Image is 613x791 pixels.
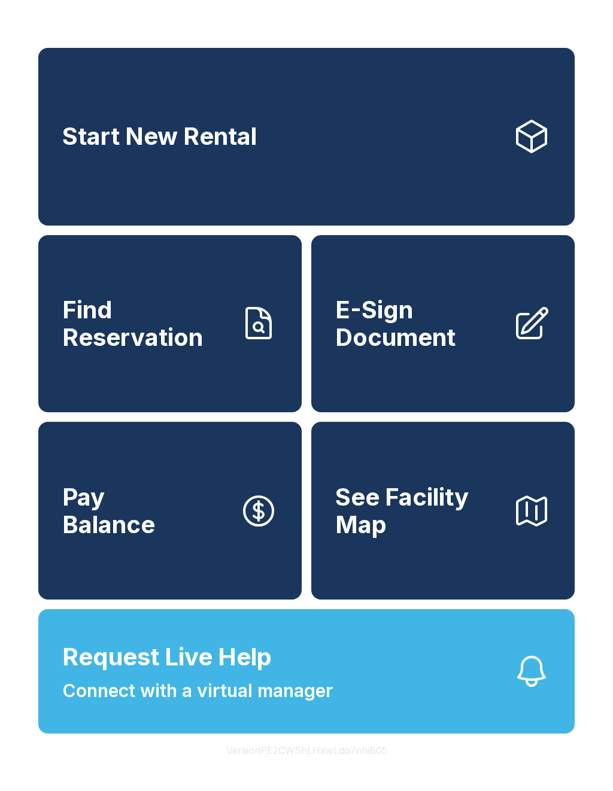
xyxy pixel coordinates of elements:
[62,483,155,538] span: Pay Balance
[38,235,302,413] a: Find Reservation
[62,639,272,675] span: Request Live Help
[311,422,575,600] button: See Facility Map
[62,296,230,351] span: Find Reservation
[38,422,302,600] a: PayBalance
[62,123,257,150] span: Start New Rental
[62,677,333,704] span: Connect with a virtual manager
[335,483,503,538] span: See Facility Map
[311,235,575,413] a: E-Sign Document
[217,734,397,767] button: VersionPE2CWShLHxwLdo7nhiB05
[38,609,575,734] button: Request Live HelpConnect with a virtual manager
[335,296,503,351] span: E-Sign Document
[38,48,575,226] a: Start New Rental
